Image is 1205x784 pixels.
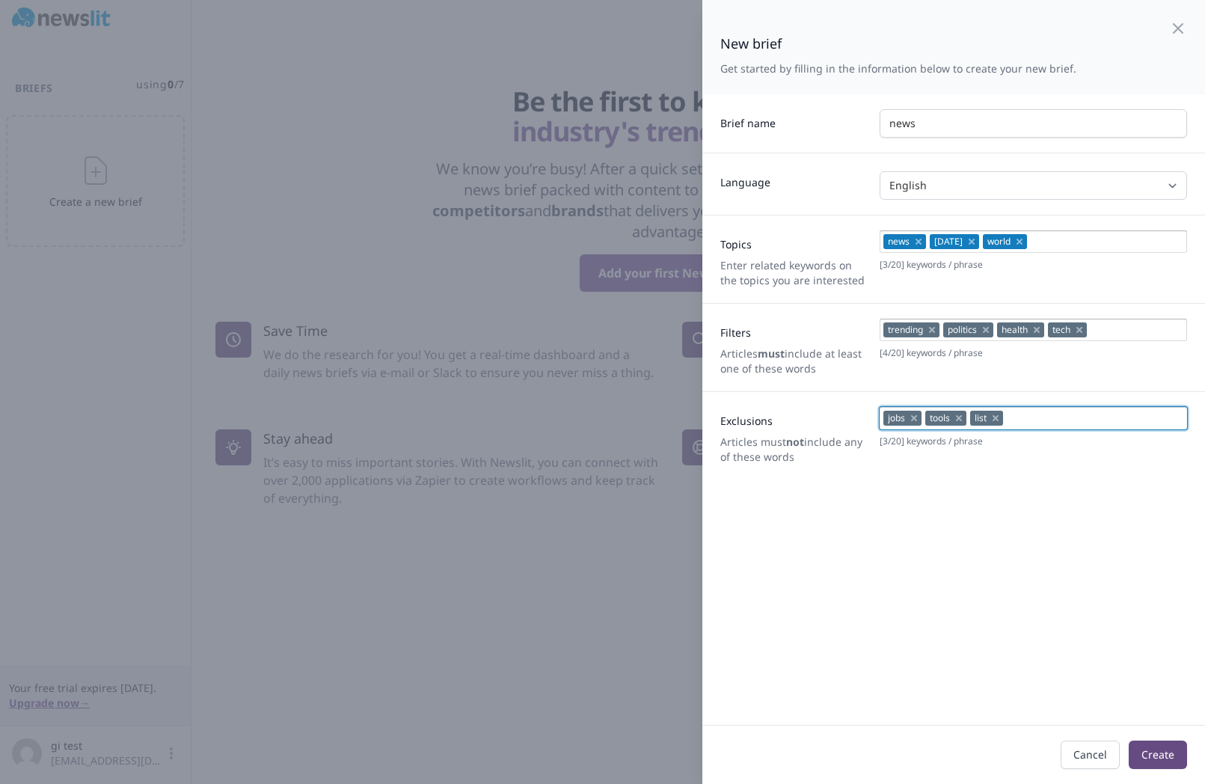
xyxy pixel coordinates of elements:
[990,411,1003,426] button: Remove
[913,234,926,249] button: Remove
[966,234,979,249] button: Remove
[980,322,993,337] button: Remove
[1031,322,1044,337] button: Remove
[888,324,923,336] span: trending
[934,236,963,248] span: [DATE]
[720,231,868,252] label: Topics
[880,435,1187,447] p: [ 3 / 20 ] keywords / phrase
[786,435,804,449] strong: not
[953,411,966,426] button: Remove
[987,236,1011,248] span: world
[926,322,939,337] button: Remove
[1129,741,1187,769] button: Create
[975,412,987,424] span: list
[948,324,977,336] span: politics
[1052,324,1070,336] span: tech
[1061,741,1120,769] button: Cancel
[758,346,785,361] strong: must
[720,110,868,131] label: Brief name
[720,61,1076,76] p: Get started by filling in the information below to create your new brief.
[720,435,868,465] p: Articles must include any of these words
[880,347,1187,359] p: [ 4 / 20 ] keywords / phrase
[1002,324,1028,336] span: health
[888,236,910,248] span: news
[720,408,868,429] label: Exclusions
[930,412,950,424] span: tools
[720,346,868,376] p: Articles include at least one of these words
[1073,322,1087,337] button: Remove
[720,169,868,190] label: Language
[908,411,922,426] button: Remove
[720,33,1076,54] h2: New brief
[888,412,905,424] span: jobs
[720,319,868,340] label: Filters
[880,259,1187,271] p: [ 3 / 20 ] keywords / phrase
[1014,234,1027,249] button: Remove
[720,258,868,288] p: Enter related keywords on the topics you are interested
